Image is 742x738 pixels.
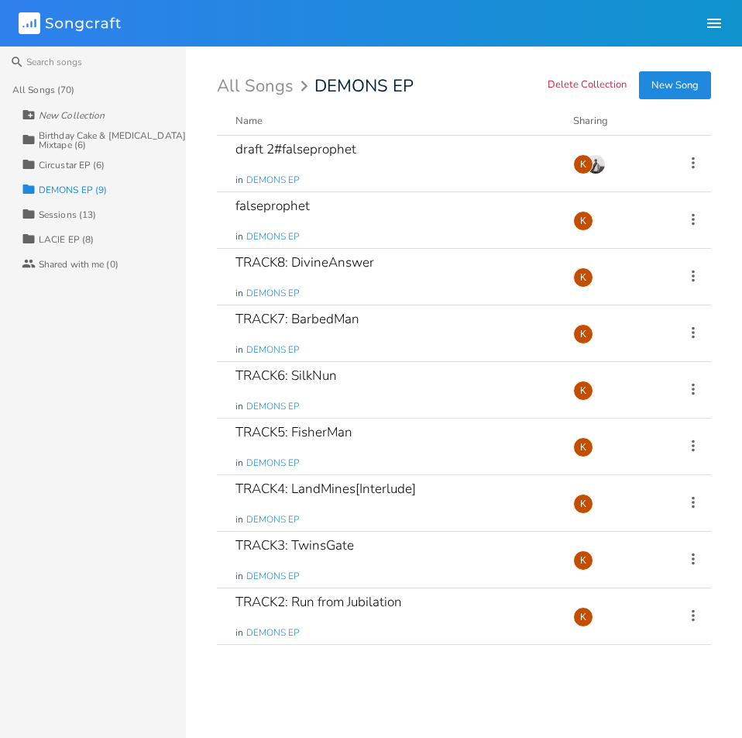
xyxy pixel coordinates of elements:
div: TRACK6: SilkNun [235,369,337,382]
div: Shared with me (0) [39,260,119,269]
span: DEMONS EP [246,513,299,526]
span: DEMONS EP [246,626,299,640]
span: DEMONS EP [246,570,299,583]
div: TRACK7: BarbedMan [235,312,359,326]
div: Kat [573,381,593,401]
div: DEMONS EP (9) [39,185,107,195]
div: Sharing [573,113,666,129]
span: in [235,287,243,300]
div: TRACK3: TwinsGate [235,539,354,552]
button: Delete Collection [548,79,627,92]
span: in [235,343,243,357]
span: DEMONS EP [246,174,299,187]
div: Kat [573,550,593,571]
span: in [235,570,243,583]
span: in [235,230,243,243]
div: TRACK4: LandMines[Interlude] [235,482,416,495]
div: draft 2#falseprophet [235,143,356,156]
span: in [235,174,243,187]
span: DEMONS EP [246,400,299,413]
div: Name [235,114,263,128]
div: Birthday Cake & [MEDICAL_DATA] Mixtape (6) [39,131,186,150]
div: Circustar EP (6) [39,160,105,170]
div: Sessions (13) [39,210,96,219]
div: All Songs [217,79,313,94]
span: DEMONS EP [246,457,299,470]
div: Kat [573,607,593,627]
button: Name [235,113,555,129]
div: Kat [573,154,593,174]
span: DEMONS EP [246,230,299,243]
div: Kat [573,211,593,231]
img: Costa Tzoytzoyrakos [586,154,606,174]
span: in [235,626,243,640]
span: DEMONS EP [246,287,299,300]
span: in [235,457,243,470]
div: Kat [573,324,593,344]
div: New Collection [39,111,105,120]
div: LACIE EP (8) [39,235,94,244]
div: TRACK2: Run from Jubilation [235,595,402,609]
span: DEMONS EP [314,78,414,95]
button: New Song [639,71,711,99]
span: in [235,513,243,526]
div: Kat [573,494,593,514]
div: TRACK8: DivineAnswer [235,256,374,269]
div: falseprophet [235,199,310,212]
div: Kat [573,267,593,288]
div: TRACK5: FisherMan [235,426,352,439]
span: DEMONS EP [246,343,299,357]
span: in [235,400,243,413]
div: All Songs (70) [12,85,74,95]
div: Kat [573,437,593,457]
